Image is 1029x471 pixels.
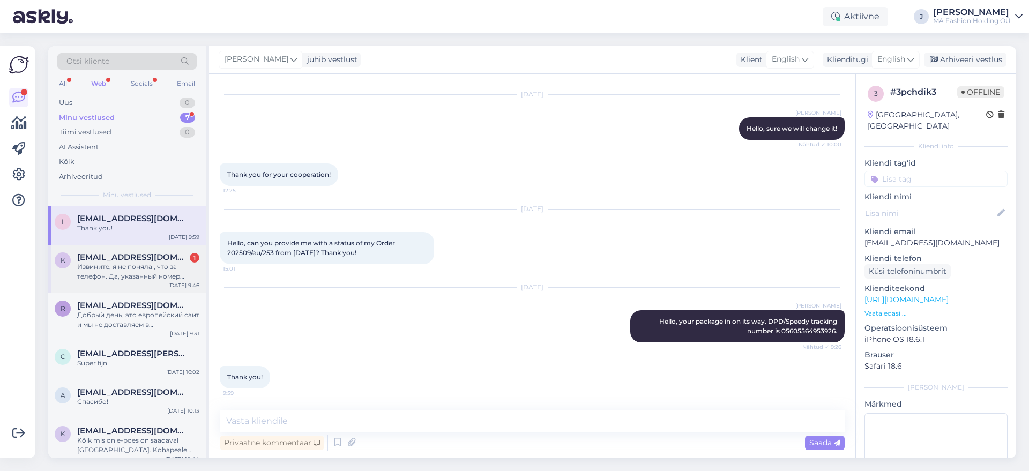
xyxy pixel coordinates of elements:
[77,349,189,358] span: C.terpstra@gmail.com
[801,343,841,351] span: Nähtud ✓ 9:26
[223,186,263,195] span: 12:25
[864,264,951,279] div: Küsi telefoninumbrit
[77,252,189,262] span: kortan64@bk.ru
[77,436,199,455] div: Kõik mis on e-poes on saadaval [GEOGRAPHIC_DATA]. Kohapeale tulla ei saa, kuid on [PERSON_NAME] v...
[77,262,199,281] div: Извините, я не поняла , что за телефон. Да, указанный номер телефона [PHONE_NUMBER]
[170,330,199,338] div: [DATE] 9:31
[795,302,841,310] span: [PERSON_NAME]
[864,323,1008,334] p: Operatsioonisüsteem
[864,226,1008,237] p: Kliendi email
[865,207,995,219] input: Lisa nimi
[864,141,1008,151] div: Kliendi info
[220,89,845,99] div: [DATE]
[809,438,840,447] span: Saada
[59,171,103,182] div: Arhiveeritud
[57,77,69,91] div: All
[864,171,1008,187] input: Lisa tag
[89,77,108,91] div: Web
[877,54,905,65] span: English
[77,301,189,310] span: Rerigt@gmail.com
[736,54,763,65] div: Klient
[864,383,1008,392] div: [PERSON_NAME]
[924,53,1006,67] div: Arhiveeri vestlus
[864,361,1008,372] p: Safari 18.6
[868,109,986,132] div: [GEOGRAPHIC_DATA], [GEOGRAPHIC_DATA]
[77,426,189,436] span: Karmen.pyriit@gmail.com
[747,124,837,132] span: Hello, sure we will change it!
[864,191,1008,203] p: Kliendi nimi
[180,127,195,138] div: 0
[799,140,841,148] span: Nähtud ✓ 10:00
[933,8,1011,17] div: [PERSON_NAME]
[59,156,74,167] div: Kõik
[77,223,199,233] div: Thank you!
[795,109,841,117] span: [PERSON_NAME]
[61,304,65,312] span: R
[220,282,845,292] div: [DATE]
[169,233,199,241] div: [DATE] 9:59
[890,86,957,99] div: # 3pchdik3
[933,8,1023,25] a: [PERSON_NAME]MA Fashion Holding OÜ
[227,170,331,178] span: Thank you for your cooperation!
[59,142,99,153] div: AI Assistent
[823,54,868,65] div: Klienditugi
[190,253,199,263] div: 1
[168,281,199,289] div: [DATE] 9:46
[175,77,197,91] div: Email
[61,391,65,399] span: A
[166,368,199,376] div: [DATE] 16:02
[9,55,29,75] img: Askly Logo
[103,190,151,200] span: Minu vestlused
[303,54,357,65] div: juhib vestlust
[957,86,1004,98] span: Offline
[220,436,324,450] div: Privaatne kommentaar
[61,256,65,264] span: k
[66,56,109,67] span: Otsi kliente
[59,127,111,138] div: Tiimi vestlused
[180,113,195,123] div: 7
[227,373,263,381] span: Thank you!
[225,54,288,65] span: [PERSON_NAME]
[220,204,845,214] div: [DATE]
[772,54,800,65] span: English
[59,98,72,108] div: Uus
[223,265,263,273] span: 15:01
[864,253,1008,264] p: Kliendi telefon
[864,295,949,304] a: [URL][DOMAIN_NAME]
[167,407,199,415] div: [DATE] 10:13
[864,283,1008,294] p: Klienditeekond
[62,218,64,226] span: i
[77,310,199,330] div: Добрый день, это европейский сайт и мы не доставляем в [GEOGRAPHIC_DATA]. Проверьте свой IP адрес...
[914,9,929,24] div: J
[874,89,878,98] span: 3
[659,317,839,335] span: Hello, your package in on its way. DPD/Speedy tracking number is 05605564953926.
[823,7,888,26] div: Aktiivne
[77,387,189,397] span: Alina0gnatiuk@gmail.com
[77,397,199,407] div: Спасибо!
[864,399,1008,410] p: Märkmed
[933,17,1011,25] div: MA Fashion Holding OÜ
[77,214,189,223] span: iveto_rfans@abv.bg
[864,309,1008,318] p: Vaata edasi ...
[129,77,155,91] div: Socials
[864,334,1008,345] p: iPhone OS 18.6.1
[180,98,195,108] div: 0
[59,113,115,123] div: Minu vestlused
[77,358,199,368] div: Super fijn
[61,353,65,361] span: C
[165,455,199,463] div: [DATE] 10:44
[223,389,263,397] span: 9:59
[61,430,65,438] span: K
[864,237,1008,249] p: [EMAIL_ADDRESS][DOMAIN_NAME]
[227,239,397,257] span: Hello, can you provide me with a status of my Order 202509/eu/253 from [DATE]? Thank you!
[864,349,1008,361] p: Brauser
[864,158,1008,169] p: Kliendi tag'id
